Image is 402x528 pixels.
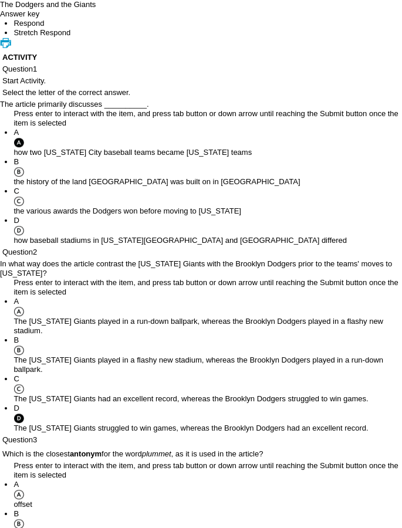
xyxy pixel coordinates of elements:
[13,157,402,187] li: the history of the land [GEOGRAPHIC_DATA] was built on in [GEOGRAPHIC_DATA]
[13,336,19,344] span: B
[13,137,23,148] img: A_filled.gif
[13,404,402,433] li: The [US_STATE] Giants struggled to win games, whereas the Brooklyn Dodgers had an excellent record.
[13,196,23,207] img: C.gif
[13,109,398,127] span: Press enter to interact with the item, and press tab button or down arrow until reaching the Subm...
[13,128,19,137] span: A
[13,216,19,225] span: D
[2,65,400,74] p: Question
[13,157,19,166] span: B
[13,306,23,317] img: A.gif
[13,480,402,509] li: offset
[2,435,400,445] p: Question
[70,449,102,458] strong: antonym
[13,297,19,306] span: A
[2,248,400,257] p: Question
[13,489,23,500] img: A.gif
[13,413,23,424] img: D_filled.gif
[33,248,37,256] span: 2
[2,88,400,97] p: Select the letter of the correct answer.
[13,128,402,157] li: how two [US_STATE] City baseball teams became [US_STATE] teams
[13,216,402,245] li: how baseball stadiums in [US_STATE][GEOGRAPHIC_DATA] and [GEOGRAPHIC_DATA] differed
[13,374,402,404] li: The [US_STATE] Giants had an excellent record, whereas the Brooklyn Dodgers struggled to win games.
[13,187,402,216] li: the various awards the Dodgers won before moving to [US_STATE]
[2,449,400,459] p: Which is the closest for the word , as it is used in the article?
[13,187,19,195] span: C
[13,345,23,356] img: B.gif
[13,509,19,518] span: B
[2,76,46,85] span: Start Activity.
[13,374,19,383] span: C
[13,461,398,479] span: Press enter to interact with the item, and press tab button or down arrow until reaching the Subm...
[33,65,37,73] span: 1
[13,278,398,296] span: Press enter to interact with the item, and press tab button or down arrow until reaching the Subm...
[13,167,23,177] img: B.gif
[13,384,23,394] img: C.gif
[13,297,402,336] li: The [US_STATE] Giants played in a run-down ballpark, whereas the Brooklyn Dodgers played in a fla...
[142,449,171,458] em: plummet
[13,225,23,236] img: D.gif
[13,28,402,38] li: This is the Stretch Respond Tab
[13,336,402,374] li: The [US_STATE] Giants played in a flashy new stadium, whereas the Brooklyn Dodgers played in a ru...
[33,435,37,444] span: 3
[13,404,19,412] span: D
[2,53,400,62] h3: ACTIVITY
[13,19,402,28] li: This is the Respond Tab
[13,480,19,489] span: A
